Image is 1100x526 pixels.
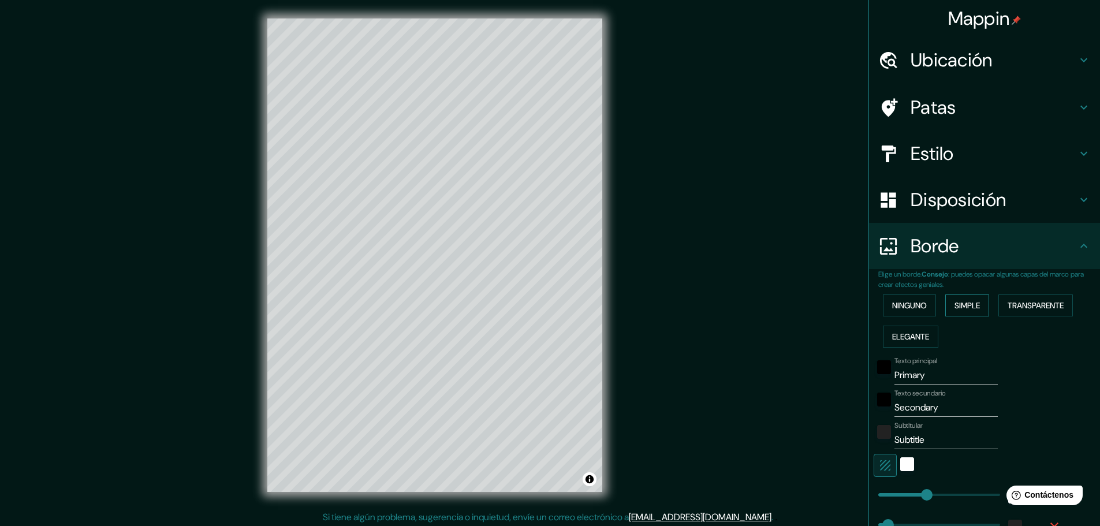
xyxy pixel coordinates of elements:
div: Patas [869,84,1100,130]
font: : puedes opacar algunas capas del marco para crear efectos geniales. [878,270,1084,289]
iframe: Lanzador de widgets de ayuda [997,481,1087,513]
font: Simple [954,300,980,311]
font: Elegante [892,331,929,342]
button: negro [877,360,891,374]
button: Ninguno [883,294,936,316]
font: Texto principal [894,356,937,365]
div: Ubicación [869,37,1100,83]
font: Borde [911,234,959,258]
font: Si tiene algún problema, sugerencia o inquietud, envíe un correo electrónico a [323,511,629,523]
button: color-222222 [877,425,891,439]
font: Subtitular [894,421,923,430]
font: Mappin [948,6,1010,31]
button: Transparente [998,294,1073,316]
font: Estilo [911,141,954,166]
div: Estilo [869,130,1100,177]
font: . [773,510,775,523]
button: Activar o desactivar atribución [583,472,596,486]
font: . [775,510,777,523]
button: Simple [945,294,989,316]
font: Patas [911,95,956,120]
font: Ubicación [911,48,993,72]
div: Disposición [869,177,1100,223]
button: negro [877,393,891,406]
font: Disposición [911,188,1006,212]
button: blanco [900,457,914,471]
font: Ninguno [892,300,927,311]
div: Borde [869,223,1100,269]
font: Transparente [1008,300,1064,311]
a: [EMAIL_ADDRESS][DOMAIN_NAME] [629,511,771,523]
font: Texto secundario [894,389,946,398]
button: Elegante [883,326,938,348]
font: Elige un borde. [878,270,922,279]
font: Consejo [922,270,948,279]
img: pin-icon.png [1012,16,1021,25]
font: . [771,511,773,523]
